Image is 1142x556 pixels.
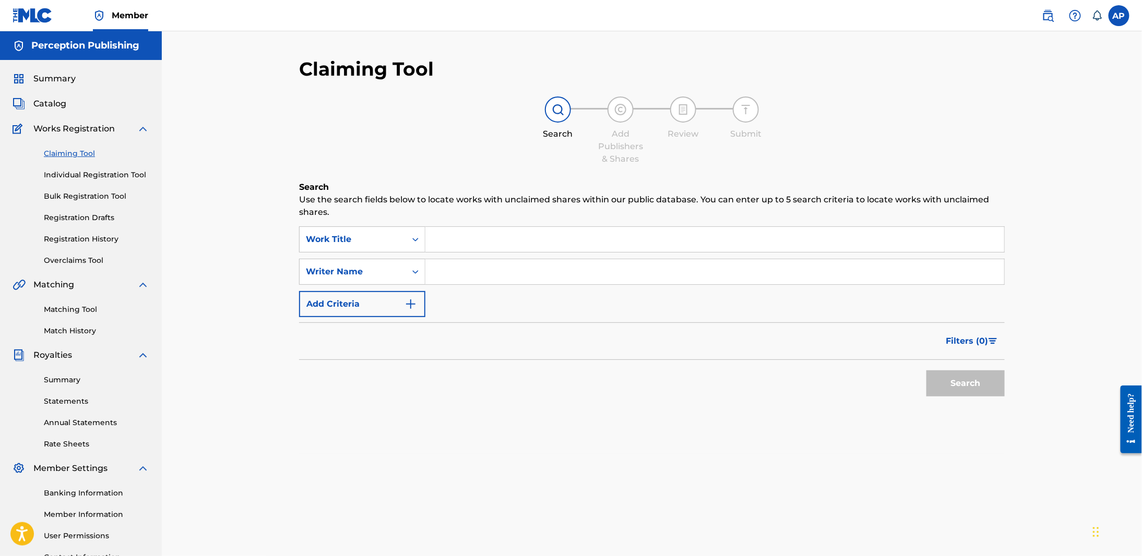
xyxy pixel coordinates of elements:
[1069,9,1081,22] img: help
[532,128,584,140] div: Search
[552,103,564,116] img: step indicator icon for Search
[1065,5,1086,26] div: Help
[31,40,139,52] h5: Perception Publishing
[44,212,149,223] a: Registration Drafts
[1093,516,1099,548] div: Drag
[44,374,149,385] a: Summary
[44,488,149,499] a: Banking Information
[299,226,1005,402] form: Search Form
[13,98,25,110] img: Catalog
[306,265,400,278] div: Writer Name
[299,194,1005,219] p: Use the search fields below to locate works with unclaimed shares within our public database. You...
[299,57,434,81] h2: Claiming Tool
[44,417,149,428] a: Annual Statements
[720,128,772,140] div: Submit
[137,279,149,291] img: expand
[614,103,627,116] img: step indicator icon for Add Publishers & Shares
[137,349,149,361] img: expand
[594,128,647,165] div: Add Publishers & Shares
[13,98,66,110] a: CatalogCatalog
[1113,377,1142,461] iframe: Resource Center
[44,325,149,336] a: Match History
[1042,9,1054,22] img: search
[137,123,149,135] img: expand
[299,181,1005,194] h6: Search
[989,338,997,344] img: filter
[946,335,988,347] span: Filters ( 0 )
[44,439,149,450] a: Rate Sheets
[33,349,72,361] span: Royalties
[13,462,25,475] img: Member Settings
[33,279,74,291] span: Matching
[44,304,149,315] a: Matching Tool
[1090,506,1142,556] iframe: Chat Widget
[44,396,149,407] a: Statements
[13,40,25,52] img: Accounts
[1038,5,1058,26] a: Public Search
[13,72,76,85] a: SummarySummary
[13,279,26,291] img: Matching
[44,234,149,245] a: Registration History
[306,233,400,246] div: Work Title
[44,255,149,266] a: Overclaims Tool
[33,72,76,85] span: Summary
[137,462,149,475] img: expand
[405,298,417,310] img: 9d2ae6d4665cec9f34b9.svg
[33,123,115,135] span: Works Registration
[44,191,149,202] a: Bulk Registration Tool
[33,98,66,110] span: Catalog
[13,72,25,85] img: Summary
[44,170,149,180] a: Individual Registration Tool
[44,148,149,159] a: Claiming Tool
[740,103,752,116] img: step indicator icon for Submit
[44,509,149,520] a: Member Information
[13,123,26,135] img: Works Registration
[93,9,105,22] img: Top Rightsholder
[299,291,425,317] button: Add Criteria
[1092,10,1102,21] div: Notifications
[657,128,709,140] div: Review
[939,328,1005,354] button: Filters (0)
[1109,5,1129,26] div: User Menu
[13,349,25,361] img: Royalties
[44,530,149,541] a: User Permissions
[112,9,148,21] span: Member
[13,8,53,23] img: MLC Logo
[33,462,108,475] span: Member Settings
[677,103,689,116] img: step indicator icon for Review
